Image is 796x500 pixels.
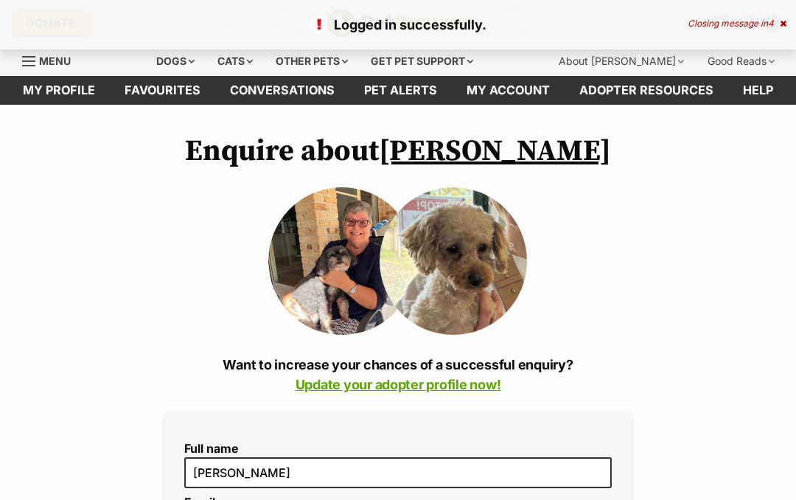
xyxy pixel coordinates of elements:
[452,76,565,105] a: My account
[379,133,611,170] a: [PERSON_NAME]
[162,134,634,168] h1: Enquire about
[184,457,612,488] input: E.g. Jimmy Chew
[548,46,694,76] div: About [PERSON_NAME]
[146,46,205,76] div: Dogs
[39,55,71,67] span: Menu
[110,76,215,105] a: Favourites
[184,442,612,455] label: Full name
[697,46,785,76] div: Good Reads
[380,187,527,335] img: Toffey
[349,76,452,105] a: Pet alerts
[728,76,788,105] a: Help
[360,46,483,76] div: Get pet support
[215,76,349,105] a: conversations
[8,76,110,105] a: My profile
[22,46,81,73] a: Menu
[207,46,263,76] div: Cats
[296,377,501,392] a: Update your adopter profile now!
[268,187,416,335] img: c2be86smuss9kbyddrud.jpg
[162,355,634,395] p: Want to increase your chances of a successful enquiry?
[565,76,728,105] a: Adopter resources
[265,46,358,76] div: Other pets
